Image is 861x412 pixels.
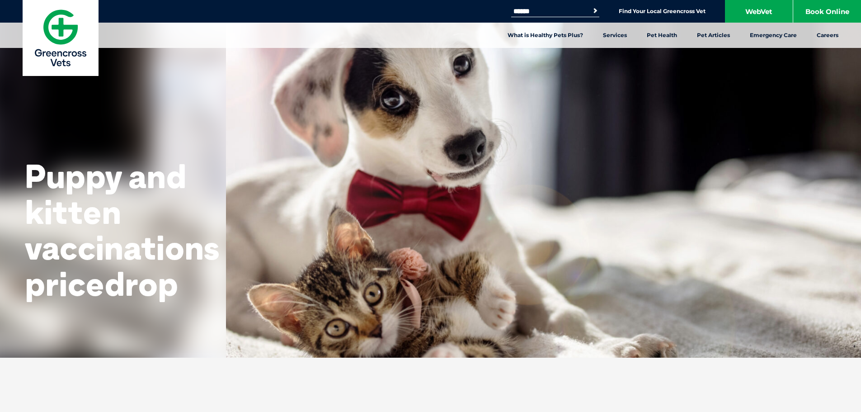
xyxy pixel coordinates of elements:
a: Emergency Care [740,23,807,48]
a: Services [593,23,637,48]
a: Careers [807,23,848,48]
a: Find Your Local Greencross Vet [619,8,706,15]
span: Puppy and kitten vaccinations price [25,156,219,304]
span: drop [104,263,178,304]
button: Search [591,6,600,15]
a: Pet Articles [687,23,740,48]
a: Pet Health [637,23,687,48]
a: What is Healthy Pets Plus? [498,23,593,48]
